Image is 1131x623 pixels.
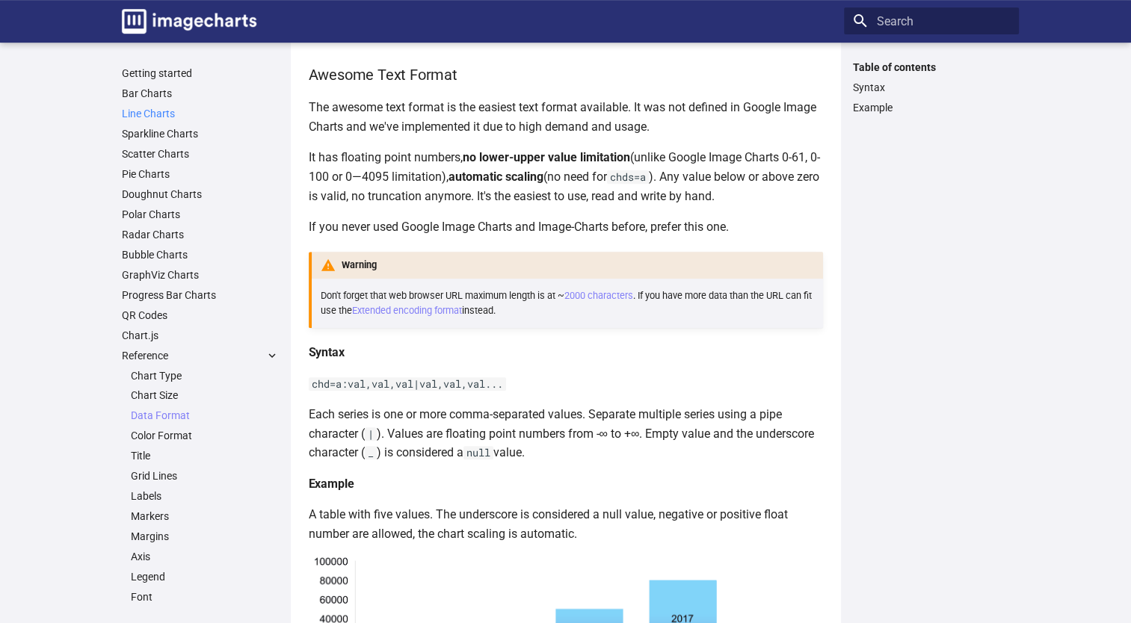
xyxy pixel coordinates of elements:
a: Line Charts [122,107,279,120]
a: Markers [131,509,279,523]
a: Image-Charts documentation [116,3,262,40]
a: Scatter Charts [122,147,279,161]
a: QR Codes [122,309,279,322]
a: Radar Charts [122,228,279,241]
img: logo [122,9,256,34]
a: 2000 characters [564,290,633,301]
a: Color Format [131,429,279,442]
p: Don't forget that web browser URL maximum length is at ~ . If you have more data than the URL can... [321,288,814,319]
p: Each series is one or more comma-separated values. Separate multiple series using a pipe characte... [309,405,823,462]
code: chd=a:val,val,val|val,val,val... [309,377,506,391]
input: Search [844,7,1019,34]
a: Chart Size [131,388,279,402]
label: Table of contents [844,61,1019,74]
h4: Syntax [309,343,823,362]
a: Example [853,101,1010,114]
p: It has floating point numbers, (unlike Google Image Charts 0-61, 0-100 or 0—4095 limitation), (no... [309,148,823,205]
strong: no lower-upper value limitation [463,150,630,164]
a: Font [131,590,279,604]
p: Warning [309,252,823,279]
a: GraphViz Charts [122,268,279,282]
a: Polar Charts [122,208,279,221]
code: chds=a [607,170,649,184]
p: The awesome text format is the easiest text format available. It was not defined in Google Image ... [309,98,823,136]
a: Bar Charts [122,87,279,100]
a: Chart.js [122,329,279,342]
code: | [365,427,377,441]
a: Doughnut Charts [122,187,279,201]
a: Grid Lines [131,469,279,483]
p: If you never used Google Image Charts and Image-Charts before, prefer this one. [309,217,823,237]
a: Pie Charts [122,167,279,181]
a: Legend [131,570,279,583]
p: A table with five values. The underscore is considered a null value, negative or positive float n... [309,505,823,543]
strong: automatic scaling [449,170,543,184]
code: null [463,446,493,459]
a: Getting started [122,66,279,80]
a: Axis [131,550,279,563]
code: _ [365,446,377,459]
a: Labels [131,489,279,503]
a: Margins [131,530,279,543]
a: Bubble Charts [122,248,279,261]
a: Chart Type [131,369,279,382]
a: Sparkline Charts [122,127,279,140]
a: Title [131,449,279,462]
a: Syntax [853,81,1010,94]
a: Progress Bar Charts [122,288,279,302]
a: Data Format [131,409,279,422]
h4: Example [309,474,823,494]
a: Extended encoding format [352,305,462,316]
label: Reference [122,349,279,362]
h3: Awesome Text Format [309,63,823,86]
nav: Table of contents [844,61,1019,114]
